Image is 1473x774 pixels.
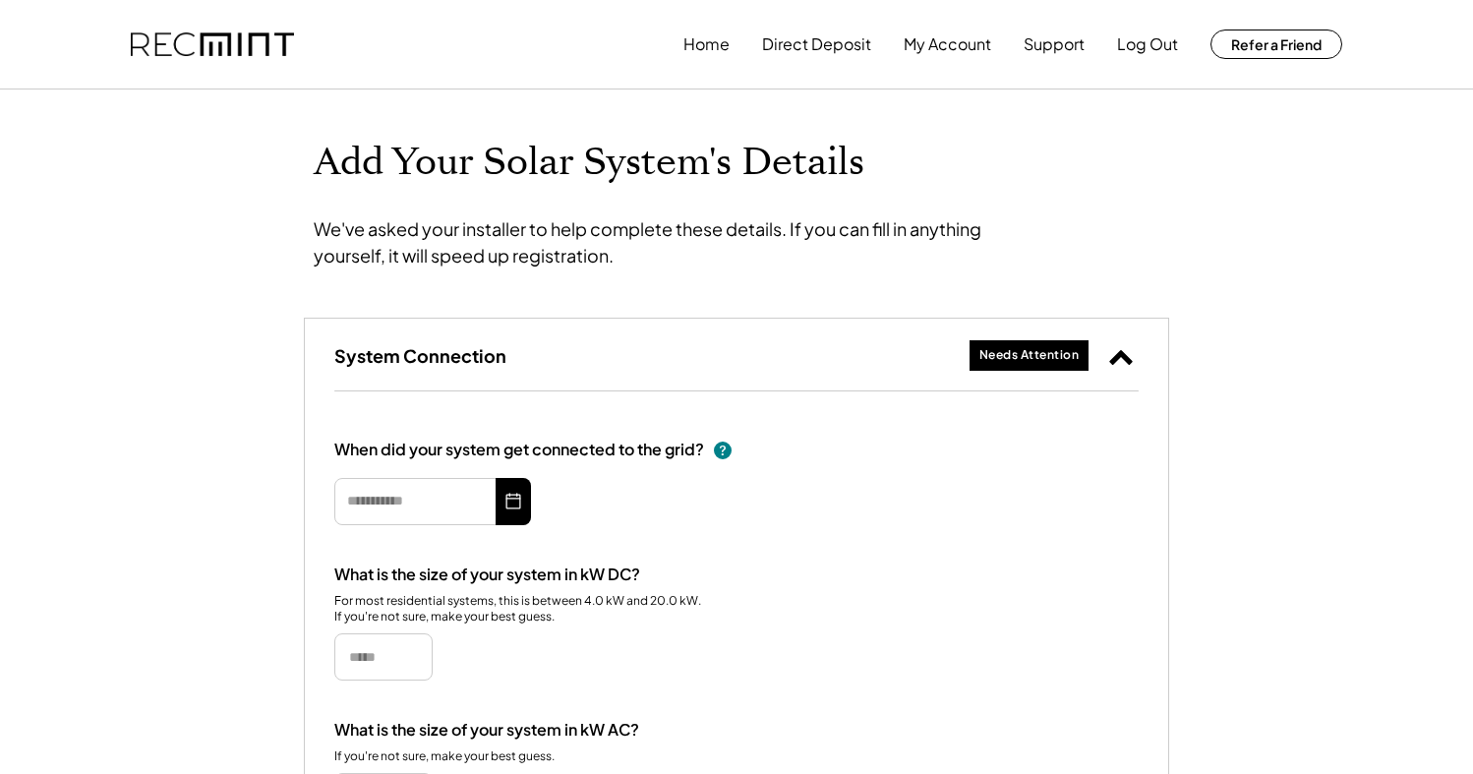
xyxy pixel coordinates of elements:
div: For most residential systems, this is between 4.0 kW and 20.0 kW. If you're not sure, make your b... [334,593,703,626]
button: Direct Deposit [762,25,871,64]
img: recmint-logotype%403x.png [131,32,294,57]
div: If you're not sure, make your best guess. [334,748,555,765]
button: Log Out [1117,25,1178,64]
button: My Account [904,25,991,64]
button: Home [683,25,730,64]
div: Needs Attention [979,347,1080,364]
h1: Add Your Solar System's Details [314,140,1159,186]
h3: System Connection [334,344,506,367]
div: We've asked your installer to help complete these details. If you can fill in anything yourself, ... [314,215,1051,268]
div: What is the size of your system in kW DC? [334,565,640,585]
div: What is the size of your system in kW AC? [334,720,639,741]
button: Refer a Friend [1210,30,1342,59]
button: Support [1024,25,1085,64]
div: When did your system get connected to the grid? [334,440,704,460]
